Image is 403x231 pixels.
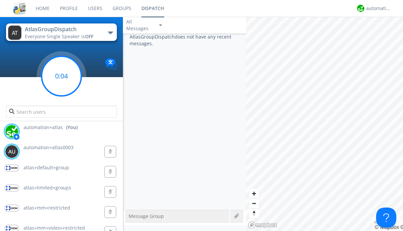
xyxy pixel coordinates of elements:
[249,209,259,218] span: Reset bearing to north
[5,125,18,138] img: d2d01cd9b4174d08988066c6d424eccd
[24,225,85,231] span: atlas+mm+video+restricted
[24,164,69,171] span: atlas+default+group
[13,2,26,14] img: cddb5a64eb264b2086981ab96f4c1ba7
[24,184,71,191] span: atlas+limited+groups
[126,18,153,32] div: All Messages
[366,5,391,12] div: automation+atlas
[8,25,21,40] img: 373638.png
[24,124,63,131] span: automation+atlas
[85,33,93,40] span: OFF
[25,33,100,40] div: Everyone ·
[376,208,396,228] iframe: Toggle Customer Support
[5,165,18,171] img: orion-labs-logo.svg
[159,24,162,26] img: caret-down-sm.svg
[105,58,117,70] img: Translation enabled
[6,106,117,118] input: Search users
[24,205,70,211] span: atlas+mm+restricted
[249,198,259,208] button: Zoom out
[66,124,78,131] div: (You)
[249,189,259,198] button: Zoom in
[25,25,100,33] div: AtlasGroupDispatch
[249,208,259,218] button: Reset bearing to north
[47,33,93,40] span: Single Speaker is
[5,185,18,191] img: orion-labs-logo.svg
[5,205,18,211] img: orion-labs-logo.svg
[357,5,364,12] img: d2d01cd9b4174d08988066c6d424eccd
[248,221,277,229] a: Mapbox logo
[6,23,117,41] button: AtlasGroupDispatchEveryone·Single Speaker isOFF
[374,224,399,230] a: Mapbox
[24,144,74,151] span: automation+atlas0003
[374,221,380,223] button: Toggle attribution
[5,145,18,158] img: 373638.png
[123,34,246,210] div: AtlasGroupDispatch does not have any recent messages.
